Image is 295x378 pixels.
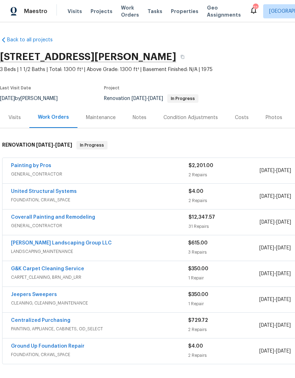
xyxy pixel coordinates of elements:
[86,114,116,121] div: Maintenance
[11,171,189,178] span: GENERAL_CONTRACTOR
[11,351,188,358] span: FOUNDATION, CRAWL_SPACE
[163,114,218,121] div: Condition Adjustments
[188,292,208,297] span: $350.00
[188,318,208,323] span: $729.72
[11,241,112,246] a: [PERSON_NAME] Landscaping Group LLC
[276,194,291,199] span: [DATE]
[11,189,77,194] a: United Structural Systems
[188,352,259,359] div: 2 Repairs
[104,96,198,101] span: Renovation
[189,197,260,204] div: 2 Repairs
[77,142,107,149] span: In Progress
[11,163,51,168] a: Painting by Pros
[55,142,72,147] span: [DATE]
[11,215,95,220] a: Coverall Painting and Remodeling
[260,193,291,200] span: -
[259,244,291,252] span: -
[276,297,291,302] span: [DATE]
[253,4,258,11] div: 21
[104,86,120,90] span: Project
[189,189,203,194] span: $4.00
[11,248,188,255] span: LANDSCAPING_MAINTENANCE
[176,51,189,63] button: Copy Address
[207,4,241,18] span: Geo Assignments
[260,220,274,225] span: [DATE]
[148,96,163,101] span: [DATE]
[188,300,259,307] div: 1 Repair
[276,323,291,328] span: [DATE]
[132,96,146,101] span: [DATE]
[188,344,203,349] span: $4.00
[189,171,260,178] div: 2 Repairs
[259,271,274,276] span: [DATE]
[11,300,188,307] span: CLEANING, CLEANING_MAINTENANCE
[11,325,188,332] span: PAINTING, APPLIANCE, CABINETS, OD_SELECT
[259,296,291,303] span: -
[189,215,215,220] span: $12,347.57
[188,249,259,256] div: 3 Repairs
[121,4,139,18] span: Work Orders
[11,196,189,203] span: FOUNDATION, CRAWL_SPACE
[259,246,274,250] span: [DATE]
[188,266,208,271] span: $350.00
[259,322,291,329] span: -
[133,114,146,121] div: Notes
[259,349,274,354] span: [DATE]
[11,318,70,323] a: Centralized Purchasing
[259,297,274,302] span: [DATE]
[260,167,291,174] span: -
[36,142,72,147] span: -
[276,220,291,225] span: [DATE]
[11,292,57,297] a: Jeepers Sweepers
[11,274,188,281] span: CARPET_CLEANING, BRN_AND_LRR
[189,163,213,168] span: $2,201.00
[276,271,291,276] span: [DATE]
[147,9,162,14] span: Tasks
[2,141,72,149] h6: RENOVATION
[171,8,198,15] span: Properties
[259,323,274,328] span: [DATE]
[188,326,259,333] div: 2 Repairs
[24,8,47,15] span: Maestro
[91,8,112,15] span: Projects
[260,168,274,173] span: [DATE]
[132,96,163,101] span: -
[36,142,53,147] span: [DATE]
[189,223,260,230] div: 31 Repairs
[276,246,291,250] span: [DATE]
[276,349,291,354] span: [DATE]
[168,96,198,101] span: In Progress
[11,222,189,229] span: GENERAL_CONTRACTOR
[188,274,259,282] div: 1 Repair
[188,241,208,246] span: $615.00
[8,114,21,121] div: Visits
[266,114,282,121] div: Photos
[68,8,82,15] span: Visits
[235,114,249,121] div: Costs
[259,348,291,355] span: -
[260,219,291,226] span: -
[260,194,274,199] span: [DATE]
[11,344,85,349] a: Ground Up Foundation Repair
[11,266,84,271] a: G&K Carpet Cleaning Service
[259,270,291,277] span: -
[38,114,69,121] div: Work Orders
[276,168,291,173] span: [DATE]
